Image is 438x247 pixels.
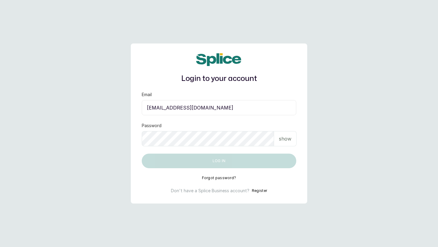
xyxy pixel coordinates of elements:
p: show [279,135,291,142]
label: Email [142,92,152,98]
label: Password [142,123,162,129]
button: Forgot password? [202,176,236,180]
h1: Login to your account [142,73,296,84]
input: email@acme.com [142,100,296,115]
p: Don't have a Splice Business account? [171,188,249,194]
button: Log in [142,154,296,168]
button: Register [252,188,267,194]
